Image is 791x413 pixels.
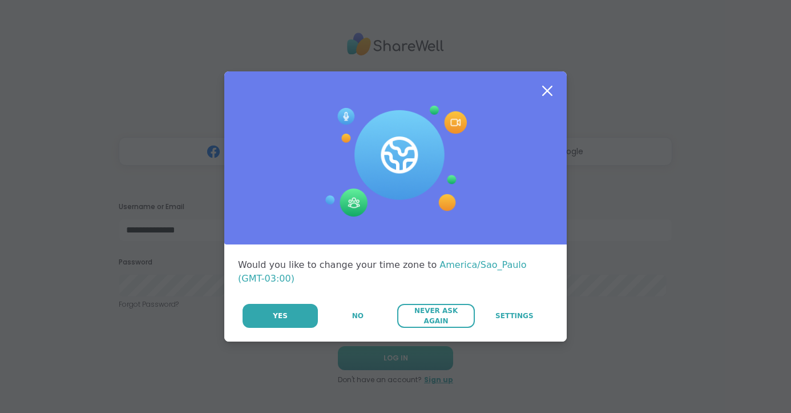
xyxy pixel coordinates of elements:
[397,304,474,328] button: Never Ask Again
[476,304,553,328] a: Settings
[273,311,288,321] span: Yes
[495,311,534,321] span: Settings
[243,304,318,328] button: Yes
[403,306,469,326] span: Never Ask Again
[319,304,396,328] button: No
[238,259,527,284] span: America/Sao_Paulo (GMT-03:00)
[352,311,364,321] span: No
[238,258,553,286] div: Would you like to change your time zone to
[324,106,467,218] img: Session Experience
